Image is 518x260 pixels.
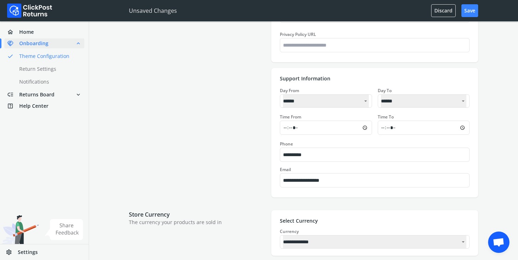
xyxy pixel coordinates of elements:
button: Save [461,4,478,17]
span: Help Center [19,102,48,110]
a: Return Settings [4,64,93,74]
div: Day From [280,88,372,94]
span: done [7,51,14,61]
button: Discard [431,4,456,17]
a: Notifications [4,77,93,87]
label: Phone [280,141,293,147]
p: Support Information [280,75,470,82]
span: home [7,27,19,37]
label: Time To [378,114,394,120]
img: share feedback [45,219,83,240]
p: Select Currency [280,217,470,224]
span: help_center [7,101,19,111]
span: Returns Board [19,91,54,98]
span: expand_less [75,38,82,48]
p: Store Currency [129,210,264,219]
span: Home [19,28,34,36]
img: Logo [7,4,52,18]
label: Privacy Policy URL [280,31,316,37]
a: doneTheme Configuration [4,51,93,61]
span: Onboarding [19,40,48,47]
div: Open chat [488,232,509,253]
span: Settings [18,249,38,256]
a: help_centerHelp Center [4,101,84,111]
div: Day To [378,88,470,94]
label: Time From [280,114,301,120]
span: low_priority [7,90,19,100]
div: Currency [280,229,470,234]
label: Email [280,166,291,173]
span: handshake [7,38,19,48]
p: The currency your products are sold in [129,219,264,226]
span: expand_more [75,90,82,100]
a: homeHome [4,27,84,37]
p: Unsaved Changes [129,6,177,15]
span: settings [6,247,18,257]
